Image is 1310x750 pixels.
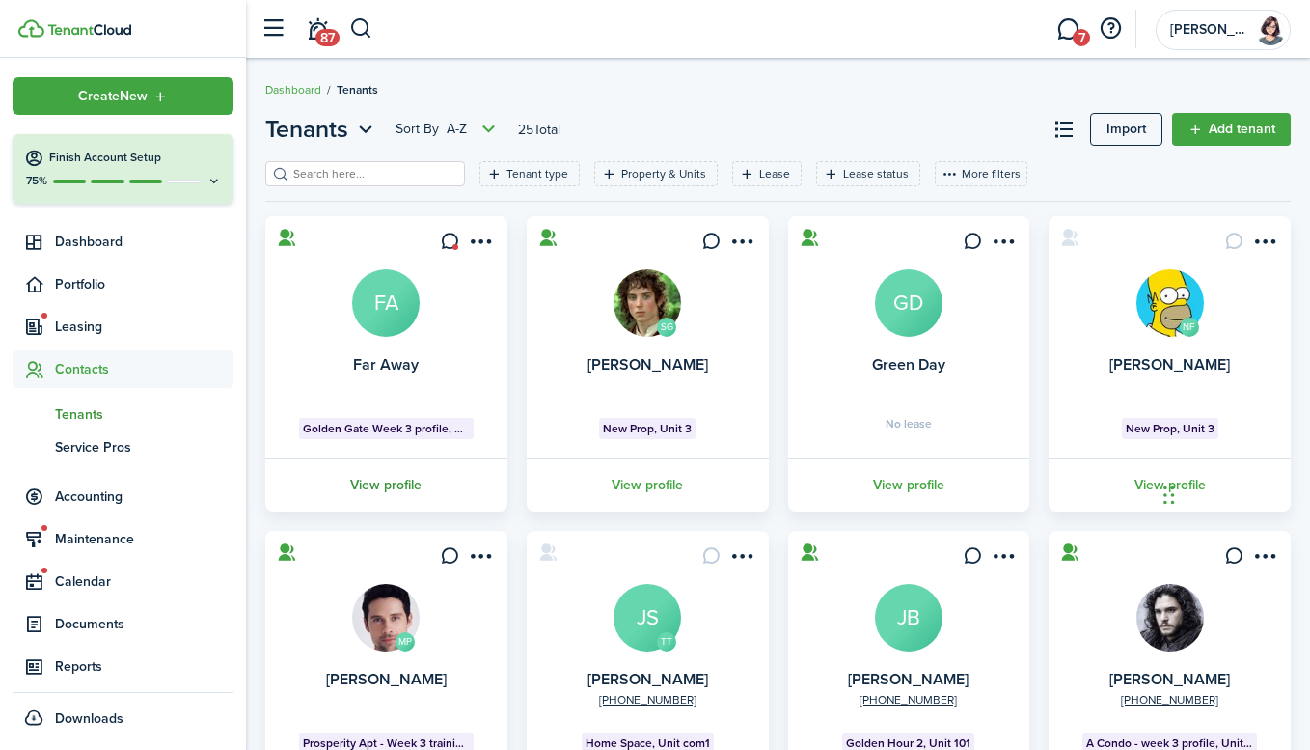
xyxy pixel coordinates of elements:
a: [PHONE_NUMBER] [599,691,696,708]
a: Reports [13,648,233,685]
span: Accounting [55,486,233,507]
a: Dashboard [13,223,233,261]
button: Open menu [13,77,233,115]
button: Open menu [726,232,757,258]
img: Marrianne [1255,14,1286,45]
a: [PHONE_NUMBER] [860,691,957,708]
span: New Prop, Unit 3 [1126,420,1214,437]
span: New Prop, Unit 3 [603,420,692,437]
iframe: Chat Widget [1158,447,1254,540]
button: Open menu [465,546,496,572]
button: Open menu [396,118,501,141]
span: 7 [1073,29,1090,46]
a: [PERSON_NAME] [848,668,969,690]
a: JS [614,584,681,652]
button: Open menu [465,232,496,258]
button: Open menu [1248,546,1279,572]
span: Reports [55,656,233,677]
button: Open resource center [1094,13,1127,45]
filter-tag: Open filter [594,161,718,186]
a: Green Day [872,353,945,375]
filter-tag-label: Property & Units [621,165,706,182]
filter-tag-label: Lease [759,165,790,182]
button: Open menu [987,232,1018,258]
button: Open menu [987,546,1018,572]
a: GD [875,269,942,337]
avatar-text: NF [1180,318,1199,337]
button: Open menu [726,546,757,572]
span: Documents [55,614,233,634]
a: [PERSON_NAME] [587,668,708,690]
button: Open menu [265,112,378,147]
a: Dashboard [265,81,321,98]
filter-tag: Open filter [479,161,580,186]
span: 87 [315,29,340,46]
img: Jon Snow [1136,584,1204,652]
a: Import [1090,113,1162,146]
a: View profile [785,458,1033,512]
button: Tenants [265,112,378,147]
a: JB [875,584,942,652]
avatar-text: MP [396,632,415,652]
h4: Finish Account Setup [49,150,222,166]
a: View profile [262,458,510,512]
a: [PERSON_NAME] [1109,353,1230,375]
avatar-text: SG [657,318,676,337]
p: 75% [24,173,48,189]
a: [PHONE_NUMBER] [1121,691,1218,708]
div: Drag [1163,466,1175,524]
span: Service Pros [55,437,233,458]
img: Jack Stone [352,584,420,652]
span: Sort by [396,120,447,139]
a: Messaging [1050,5,1086,54]
a: Add tenant [1172,113,1291,146]
span: Marrianne [1170,23,1247,37]
span: Create New [78,90,148,103]
span: No lease [886,418,932,430]
img: Frodo Baggins [614,269,681,337]
filter-tag-label: Lease status [843,165,909,182]
img: TenantCloud [18,19,44,38]
filter-tag: Open filter [816,161,920,186]
span: Tenants [55,404,233,425]
input: Search here... [288,165,458,183]
img: TenantCloud [47,24,131,36]
button: Sort byA-Z [396,118,501,141]
button: Open sidebar [255,11,291,47]
a: Notifications [299,5,336,54]
filter-tag-label: Tenant type [506,165,568,182]
header-page-total: 25 Total [518,120,560,140]
span: Golden Gate Week 3 profile, Unit GG Week 3 - 2 [303,420,470,437]
button: Open menu [1248,232,1279,258]
a: [PERSON_NAME] [587,353,708,375]
span: Maintenance [55,529,233,549]
span: Leasing [55,317,233,337]
filter-tag: Open filter [732,161,802,186]
span: Tenants [265,112,348,147]
span: Dashboard [55,232,233,252]
span: Portfolio [55,274,233,294]
button: Finish Account Setup75% [13,134,233,204]
button: More filters [935,161,1027,186]
a: FA [352,269,420,337]
span: Contacts [55,359,233,379]
avatar-text: TT [657,632,676,652]
a: [PERSON_NAME] [1109,668,1230,690]
a: Tenants [13,398,233,431]
a: [PERSON_NAME] [326,668,447,690]
span: Downloads [55,708,123,729]
a: View profile [524,458,772,512]
a: Far Away [353,353,419,375]
button: Search [349,13,373,45]
a: Homer Simpson [1136,269,1204,337]
span: A-Z [447,120,467,139]
span: Tenants [337,81,378,98]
